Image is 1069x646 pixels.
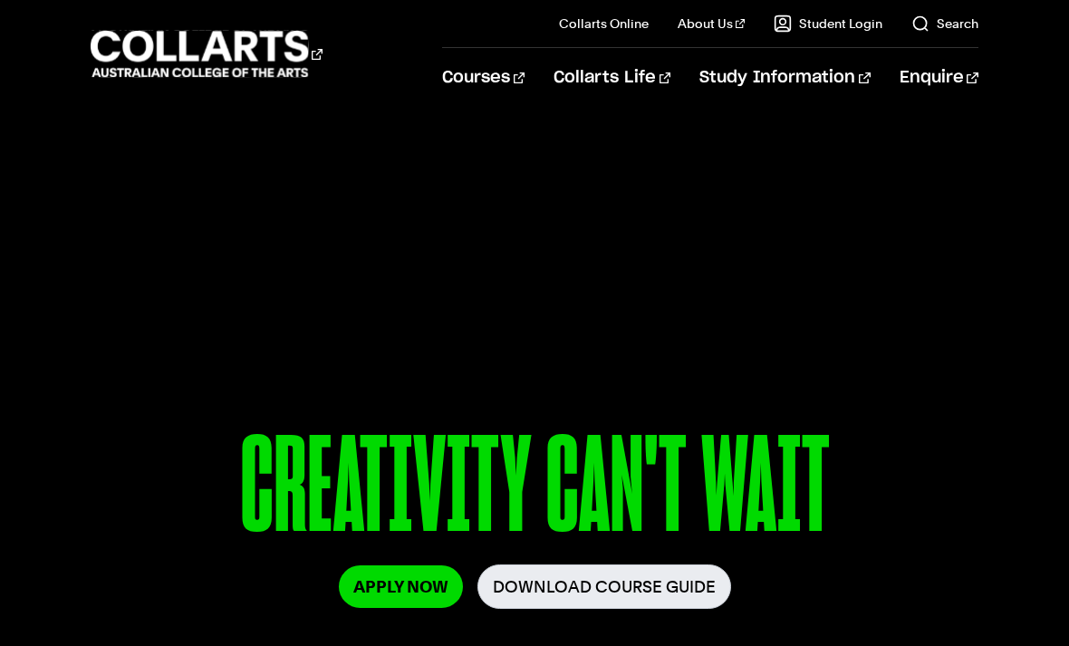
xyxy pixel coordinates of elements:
a: Courses [442,48,525,108]
div: Go to homepage [91,28,323,80]
a: Download Course Guide [477,564,731,609]
a: Collarts Life [554,48,670,108]
a: Enquire [900,48,978,108]
a: About Us [678,14,745,33]
p: CREATIVITY CAN'T WAIT [91,418,978,564]
a: Apply Now [339,565,463,608]
a: Collarts Online [559,14,649,33]
a: Student Login [774,14,882,33]
a: Search [911,14,978,33]
a: Study Information [699,48,870,108]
